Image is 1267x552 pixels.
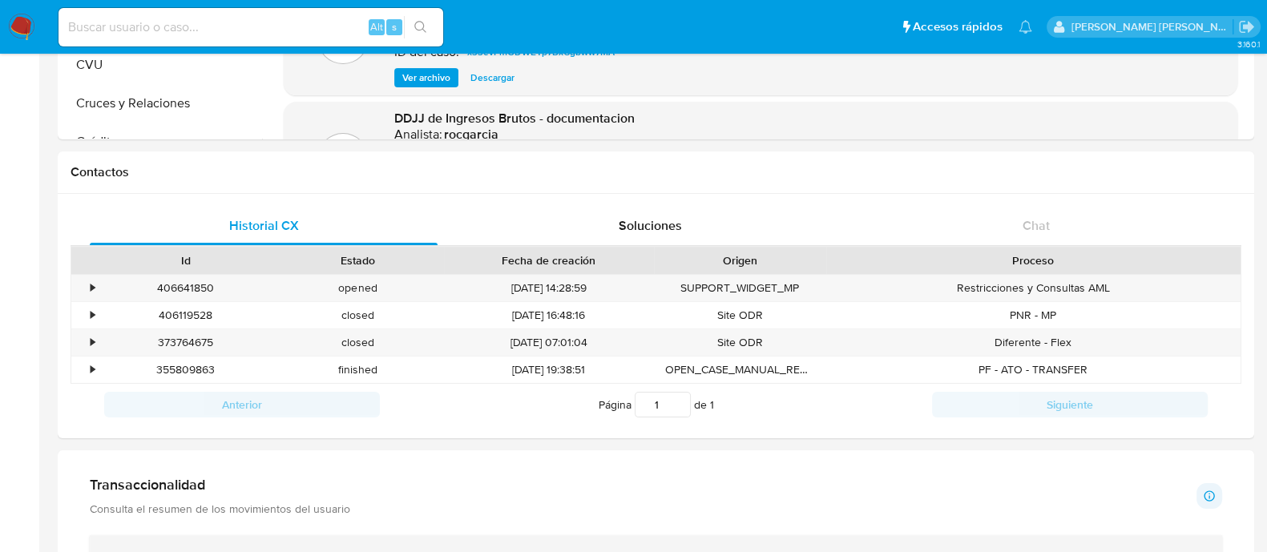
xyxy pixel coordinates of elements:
div: Proceso [837,252,1229,268]
span: Ver archivo [402,70,450,86]
span: s [392,19,397,34]
a: Salir [1238,18,1255,35]
span: 1 [710,397,714,413]
p: Analista: [394,127,442,143]
span: Historial CX [229,216,299,235]
div: 406119528 [99,302,272,328]
div: [DATE] 07:01:04 [444,329,654,356]
div: Origen [665,252,815,268]
a: Notificaciones [1019,20,1032,34]
span: Página de [599,392,714,417]
div: Id [111,252,260,268]
div: closed [272,329,444,356]
span: Chat [1023,216,1050,235]
h1: Contactos [71,164,1241,180]
button: Descargar [462,68,523,87]
div: finished [272,357,444,383]
div: PF - ATO - TRANSFER [826,357,1241,383]
p: ID del caso: [394,44,459,60]
div: • [91,335,95,350]
input: Buscar usuario o caso... [59,17,443,38]
div: • [91,308,95,323]
div: Site ODR [654,329,826,356]
div: closed [272,302,444,328]
span: DDJJ de Ingresos Brutos - documentacion [394,109,635,127]
button: CVU [62,46,262,84]
div: Estado [283,252,433,268]
div: Restricciones y Consultas AML [826,275,1241,301]
button: Siguiente [932,392,1208,417]
div: [DATE] 14:28:59 [444,275,654,301]
span: Accesos rápidos [913,18,1003,35]
div: opened [272,275,444,301]
div: 373764675 [99,329,272,356]
span: Alt [370,19,383,34]
div: 355809863 [99,357,272,383]
div: SUPPORT_WIDGET_MP [654,275,826,301]
button: Cruces y Relaciones [62,84,262,123]
button: Créditos [62,123,262,161]
div: • [91,362,95,377]
button: Ver archivo [394,68,458,87]
div: [DATE] 19:38:51 [444,357,654,383]
div: PNR - MP [826,302,1241,328]
div: 406641850 [99,275,272,301]
button: search-icon [404,16,437,38]
div: Diferente - Flex [826,329,1241,356]
div: • [91,280,95,296]
h6: rocgarcia [444,127,498,143]
div: [DATE] 16:48:16 [444,302,654,328]
span: Descargar [470,70,514,86]
button: Anterior [104,392,380,417]
p: emmanuel.vitiello@mercadolibre.com [1071,19,1233,34]
span: 3.160.1 [1237,38,1259,50]
div: Site ODR [654,302,826,328]
div: OPEN_CASE_MANUAL_REVIEW [654,357,826,383]
div: Fecha de creación [455,252,643,268]
span: Soluciones [619,216,682,235]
